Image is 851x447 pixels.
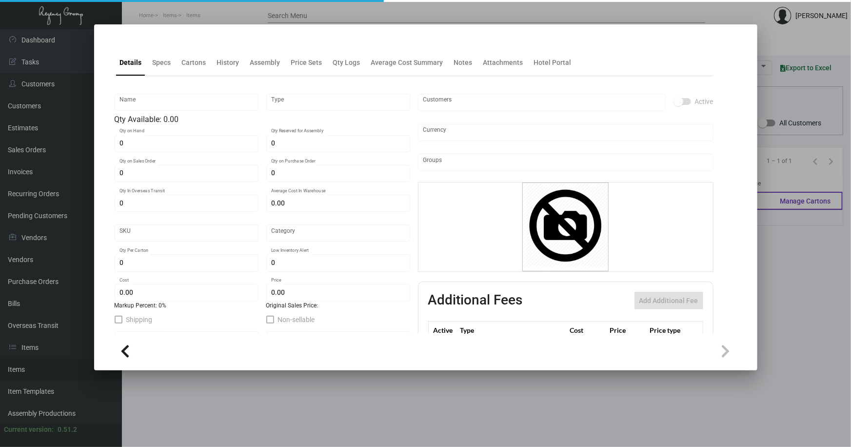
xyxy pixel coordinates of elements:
[58,425,77,435] div: 0.51.2
[115,114,410,125] div: Qty Available: 0.00
[153,58,171,68] div: Specs
[278,314,315,325] span: Non-sellable
[647,322,691,339] th: Price type
[4,425,54,435] div: Current version:
[423,99,660,106] input: Add new..
[126,314,153,325] span: Shipping
[607,322,647,339] th: Price
[291,58,322,68] div: Price Sets
[333,58,360,68] div: Qty Logs
[120,58,142,68] div: Details
[639,297,698,305] span: Add Additional Fee
[371,58,443,68] div: Average Cost Summary
[534,58,572,68] div: Hotel Portal
[217,58,239,68] div: History
[695,96,713,107] span: Active
[483,58,523,68] div: Attachments
[458,322,567,339] th: Type
[634,292,703,309] button: Add Additional Fee
[454,58,473,68] div: Notes
[423,159,708,166] input: Add new..
[428,292,523,309] h2: Additional Fees
[250,58,280,68] div: Assembly
[567,322,607,339] th: Cost
[182,58,206,68] div: Cartons
[428,322,458,339] th: Active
